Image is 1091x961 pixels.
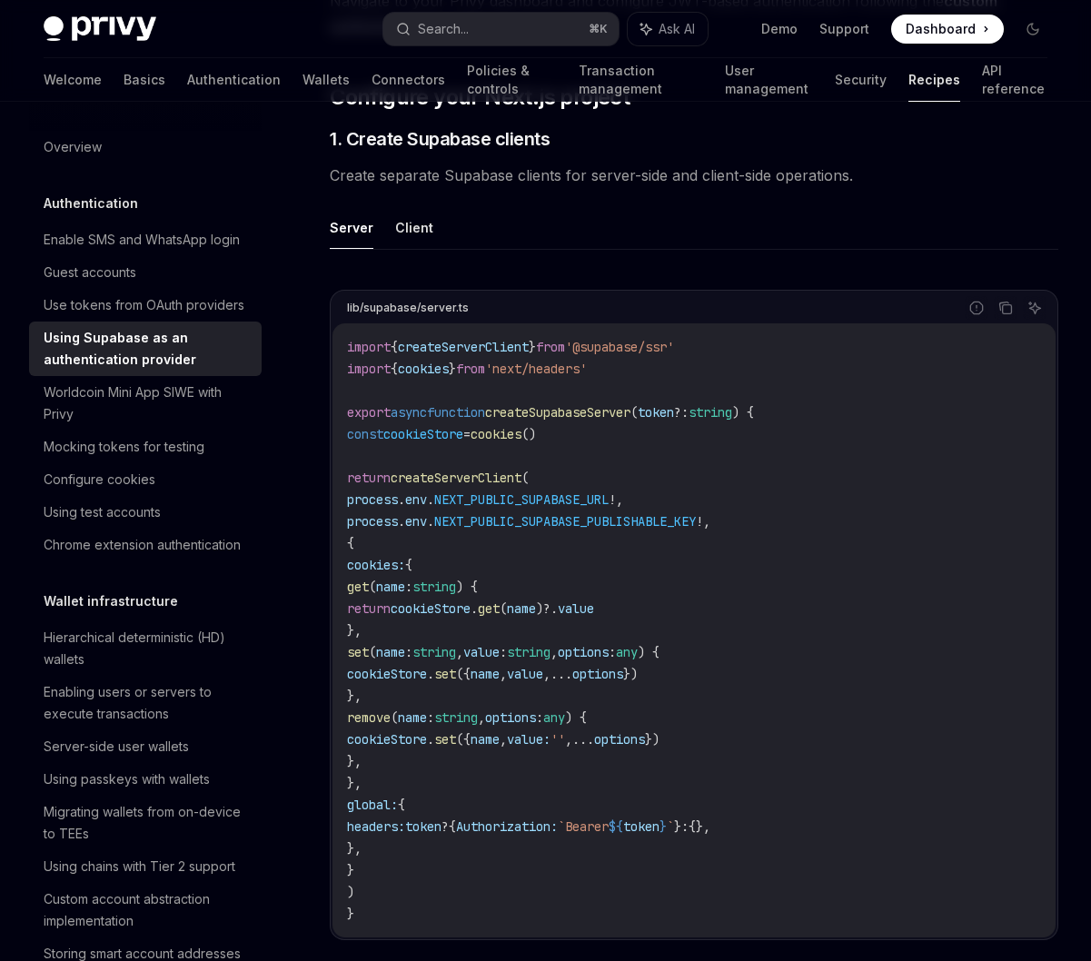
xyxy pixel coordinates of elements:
[565,339,674,355] span: '@supabase/ssr'
[330,206,373,249] button: Server
[376,579,405,595] span: name
[347,535,354,551] span: {
[572,731,594,748] span: ...
[44,501,161,523] div: Using test accounts
[29,131,262,163] a: Overview
[347,818,405,835] span: headers:
[761,20,798,38] a: Demo
[44,193,138,214] h5: Authentication
[376,644,405,660] span: name
[565,731,572,748] span: ,
[383,13,620,45] button: Search...⌘K
[558,600,594,617] span: value
[347,557,405,573] span: cookies:
[659,20,695,38] span: Ask AI
[536,600,558,617] span: )?.
[478,600,500,617] span: get
[463,644,500,660] span: value
[471,426,521,442] span: cookies
[550,666,572,682] span: ...
[347,361,391,377] span: import
[29,621,262,676] a: Hierarchical deterministic (HD) wallets
[347,622,362,639] span: },
[347,666,427,682] span: cookieStore
[674,404,689,421] span: ?:
[398,491,405,508] span: .
[391,339,398,355] span: {
[405,491,427,508] span: env
[427,491,434,508] span: .
[558,818,609,835] span: `Bearer
[908,58,960,102] a: Recipes
[565,709,587,726] span: ) {
[347,339,391,355] span: import
[44,856,235,877] div: Using chains with Tier 2 support
[418,18,469,40] div: Search...
[347,688,362,704] span: },
[579,58,703,102] a: Transaction management
[434,513,696,530] span: NEXT_PUBLIC_SUPABASE_PUBLISHABLE_KEY
[29,883,262,937] a: Custom account abstraction implementation
[405,513,427,530] span: env
[456,579,478,595] span: ) {
[347,906,354,922] span: }
[405,579,412,595] span: :
[29,376,262,431] a: Worldcoin Mini App SIWE with Privy
[44,436,204,458] div: Mocking tokens for testing
[543,666,550,682] span: ,
[449,361,456,377] span: }
[616,644,638,660] span: any
[347,513,398,530] span: process
[500,666,507,682] span: ,
[891,15,1004,44] a: Dashboard
[536,339,565,355] span: from
[369,644,376,660] span: (
[589,22,608,36] span: ⌘ K
[44,736,189,758] div: Server-side user wallets
[558,644,609,660] span: options
[819,20,869,38] a: Support
[187,58,281,102] a: Authentication
[44,381,251,425] div: Worldcoin Mini App SIWE with Privy
[572,666,623,682] span: options
[405,818,441,835] span: token
[449,818,456,835] span: {
[550,644,558,660] span: ,
[507,644,550,660] span: string
[427,709,434,726] span: :
[471,731,500,748] span: name
[44,627,251,670] div: Hierarchical deterministic (HD) wallets
[391,470,521,486] span: createServerClient
[906,20,976,38] span: Dashboard
[609,491,616,508] span: !
[965,296,988,320] button: Report incorrect code
[398,513,405,530] span: .
[347,426,383,442] span: const
[623,666,638,682] span: })
[456,644,463,660] span: ,
[29,796,262,850] a: Migrating wallets from on-device to TEEs
[29,676,262,730] a: Enabling users or servers to execute transactions
[500,731,507,748] span: ,
[623,818,660,835] span: token
[29,763,262,796] a: Using passkeys with wallets
[441,818,449,835] span: ?
[395,206,433,249] button: Client
[29,463,262,496] a: Configure cookies
[594,731,645,748] span: options
[521,470,529,486] span: (
[732,404,754,421] span: ) {
[434,666,456,682] span: set
[391,361,398,377] span: {
[347,470,391,486] span: return
[689,818,710,835] span: {},
[347,600,391,617] span: return
[412,579,456,595] span: string
[44,469,155,490] div: Configure cookies
[630,404,638,421] span: (
[124,58,165,102] a: Basics
[412,644,456,660] span: string
[660,818,667,835] span: }
[44,590,178,612] h5: Wallet infrastructure
[471,666,500,682] span: name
